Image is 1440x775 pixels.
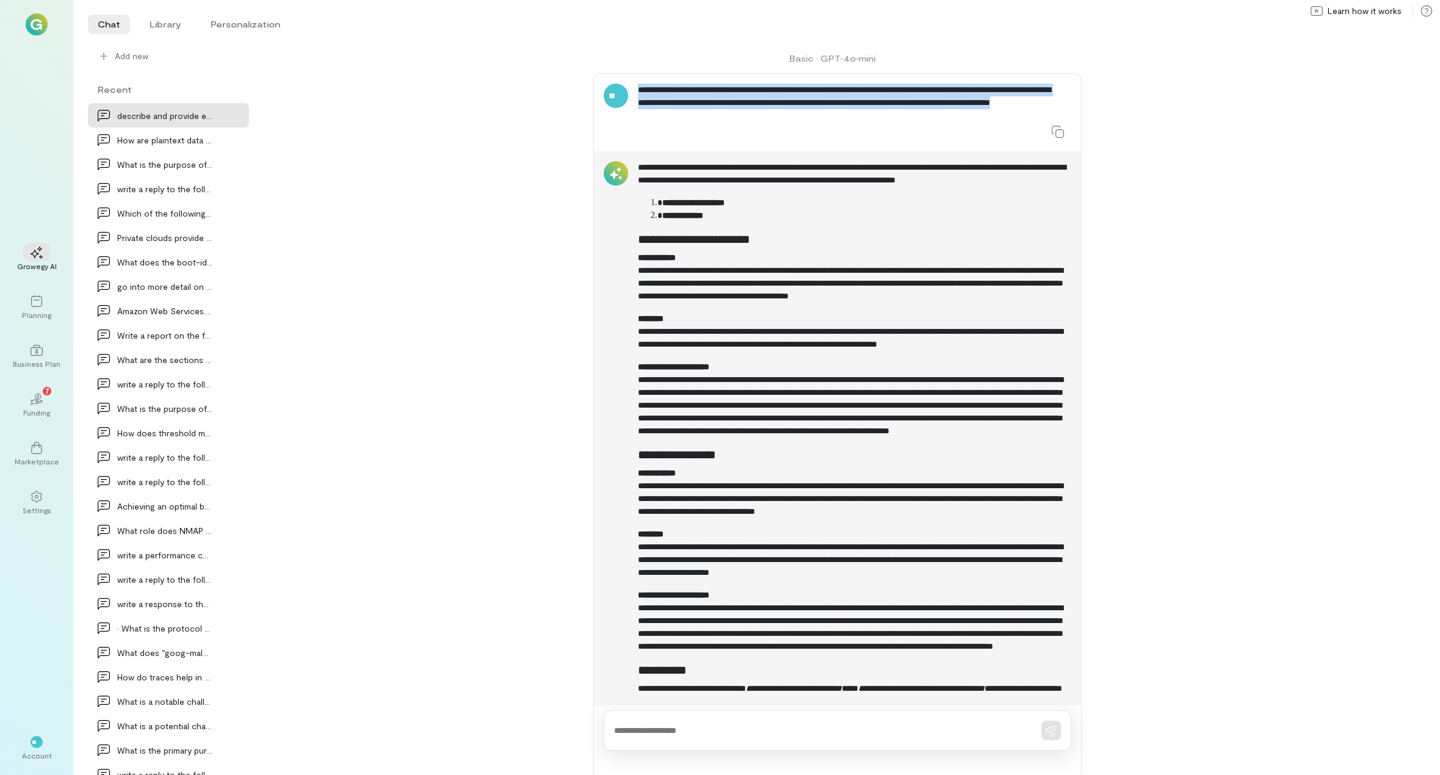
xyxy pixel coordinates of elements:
[15,334,59,378] a: Business Plan
[117,427,212,439] div: How does threshold monitoring work in anomaly det…
[22,751,52,760] div: Account
[117,158,212,171] div: What is the purpose of encryption, and how does i…
[117,475,212,488] div: write a reply to the following to include a fact…
[15,432,59,476] a: Marketplace
[117,524,212,537] div: What role does NMAP play in incident response pro…
[45,385,49,396] span: 7
[117,207,212,220] div: Which of the following is NOT a fundamental under…
[88,83,249,96] div: Recent
[15,456,59,466] div: Marketplace
[15,237,59,281] a: Growegy AI
[117,451,212,464] div: write a reply to the following to include a new f…
[22,310,51,320] div: Planning
[117,280,212,293] div: go into more detail on the following and provide…
[117,622,212,635] div: • What is the protocol SSDP? Why would it be good…
[117,353,212,366] div: What are the sections of the syslog file? How wou…
[13,359,60,369] div: Business Plan
[117,695,212,708] div: What is a notable challenge associated with cloud…
[117,109,212,122] div: describe and provide examples of two types of art…
[23,505,51,515] div: Settings
[117,305,212,317] div: Amazon Web Services. (2023). Security in the AWS…
[117,378,212,391] div: write a reply to the following and include What a…
[117,500,212,513] div: Achieving an optimal balance between security and…
[117,549,212,561] div: write a performance comments for an ITNC in the N…
[117,182,212,195] div: write a reply to the following to include a new r…
[117,134,212,146] div: How are plaintext data blocks transformed in the…
[117,329,212,342] div: Write a report on the following: Network Monitori…
[23,408,50,417] div: Funding
[115,50,239,62] span: Add new
[117,719,212,732] div: What is a potential challenge in cloud investigat…
[140,15,191,34] li: Library
[201,15,290,34] li: Personalization
[15,383,59,427] a: Funding
[117,573,212,586] div: write a reply to the following to include a new f…
[117,402,212,415] div: What is the purpose of SNORT rules in an Intrusio…
[117,671,212,683] div: How do traces help in understanding system behavi…
[15,286,59,330] a: Planning
[117,744,212,757] div: What is the primary purpose of chkrootkit and rkh…
[117,646,212,659] div: What does “goog-malware-shavar” mean inside the T…
[117,256,212,269] div: What does the boot-id represent in the systemd jo…
[15,481,59,525] a: Settings
[1328,5,1402,17] span: Learn how it works
[88,15,130,34] li: Chat
[117,231,212,244] div: Private clouds provide exclusive use by a single…
[117,597,212,610] div: write a response to the following to include a fa…
[17,261,57,271] div: Growegy AI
